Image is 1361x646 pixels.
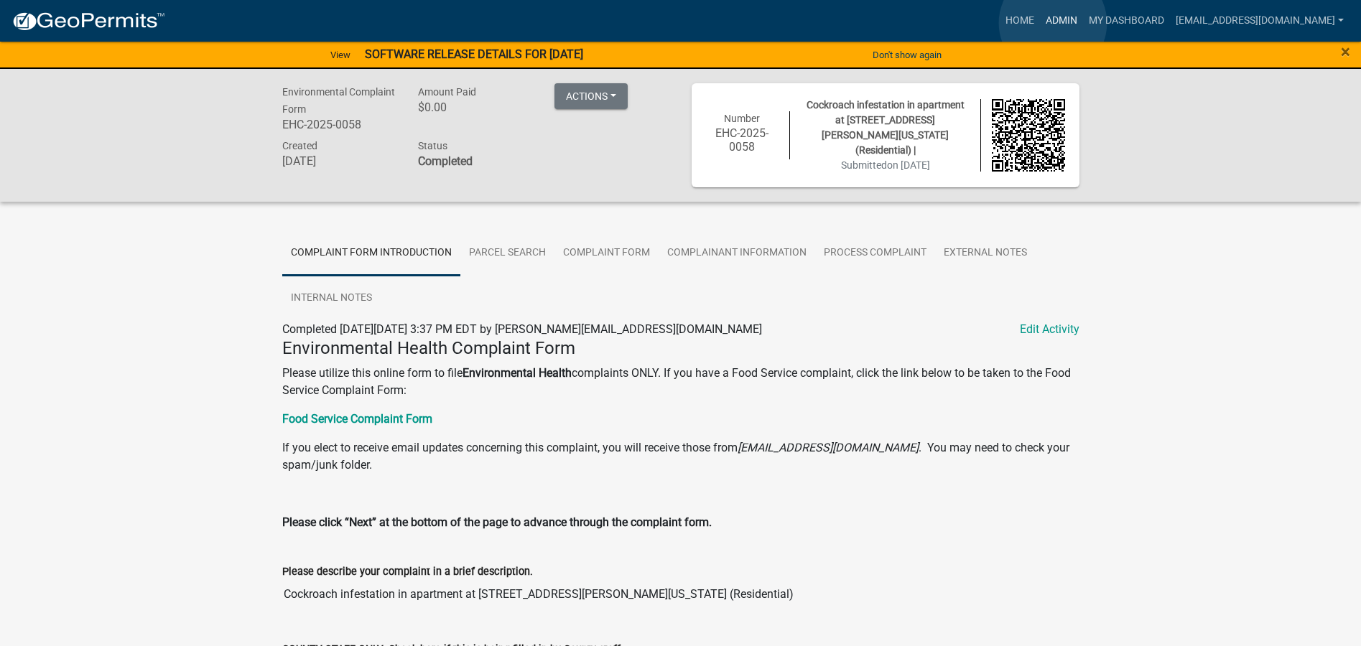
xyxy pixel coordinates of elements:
[1040,7,1083,34] a: Admin
[418,86,476,98] span: Amount Paid
[460,230,554,276] a: Parcel search
[1341,42,1350,62] span: ×
[282,118,397,131] h6: EHC-2025-0058
[282,230,460,276] a: Complaint Form Introduction
[282,338,1079,359] h4: Environmental Health Complaint Form
[724,113,760,124] span: Number
[1341,43,1350,60] button: Close
[807,99,965,156] span: Cockroach infestation in apartment at [STREET_ADDRESS][PERSON_NAME][US_STATE] (Residential) |
[365,47,583,61] strong: SOFTWARE RELEASE DETAILS FOR [DATE]
[1170,7,1350,34] a: [EMAIL_ADDRESS][DOMAIN_NAME]
[935,230,1036,276] a: External Notes
[418,100,533,114] h6: $0.00
[463,366,572,380] strong: Environmental Health
[282,515,712,529] strong: Please click “Next” at the bottom of the page to advance through the complaint form.
[282,322,762,336] span: Completed [DATE][DATE] 3:37 PM EDT by [PERSON_NAME][EMAIL_ADDRESS][DOMAIN_NAME]
[554,83,628,109] button: Actions
[282,86,395,115] span: Environmental Complaint Form
[554,230,659,276] a: Complaint Form
[1000,7,1040,34] a: Home
[1083,7,1170,34] a: My Dashboard
[282,439,1079,474] p: If you elect to receive email updates concerning this complaint, you will receive those from . Yo...
[282,154,397,168] h6: [DATE]
[867,43,947,67] button: Don't show again
[282,365,1079,399] p: Please utilize this online form to file complaints ONLY. If you have a Food Service complaint, cl...
[418,154,473,168] strong: Completed
[738,441,919,454] i: [EMAIL_ADDRESS][DOMAIN_NAME]
[282,567,533,577] label: Please describe your complaint in a brief description.
[418,140,447,151] span: Status
[282,276,381,322] a: Internal Notes
[1020,321,1079,338] a: Edit Activity
[706,126,779,154] h6: EHC-2025-0058
[841,159,930,171] span: Submitted on [DATE]
[325,43,356,67] a: View
[815,230,935,276] a: Process Complaint
[992,99,1065,172] img: QR code
[282,140,317,151] span: Created
[282,412,432,426] a: Food Service Complaint Form
[659,230,815,276] a: Complainant Information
